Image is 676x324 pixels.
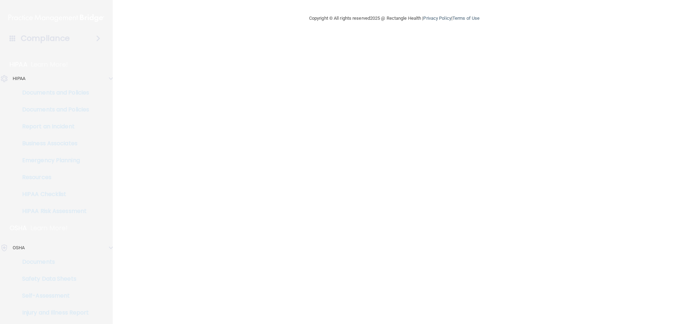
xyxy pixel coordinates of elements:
p: Report an Incident [5,123,101,130]
img: PMB logo [8,11,104,25]
p: Learn More! [31,60,68,69]
p: Documents and Policies [5,106,101,113]
a: Terms of Use [452,16,480,21]
p: Resources [5,174,101,181]
p: HIPAA Checklist [5,191,101,198]
p: HIPAA Risk Assessment [5,208,101,215]
p: Documents [5,258,101,265]
p: Business Associates [5,140,101,147]
p: Learn More! [31,224,68,232]
p: Self-Assessment [5,292,101,299]
p: Documents and Policies [5,89,101,96]
p: Injury and Illness Report [5,309,101,316]
div: Copyright © All rights reserved 2025 @ Rectangle Health | | [266,7,523,30]
p: OSHA [10,224,27,232]
p: Safety Data Sheets [5,275,101,282]
p: HIPAA [10,60,27,69]
h4: Compliance [21,33,70,43]
a: Privacy Policy [423,16,451,21]
p: OSHA [13,244,25,252]
p: Emergency Planning [5,157,101,164]
p: HIPAA [13,74,26,83]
